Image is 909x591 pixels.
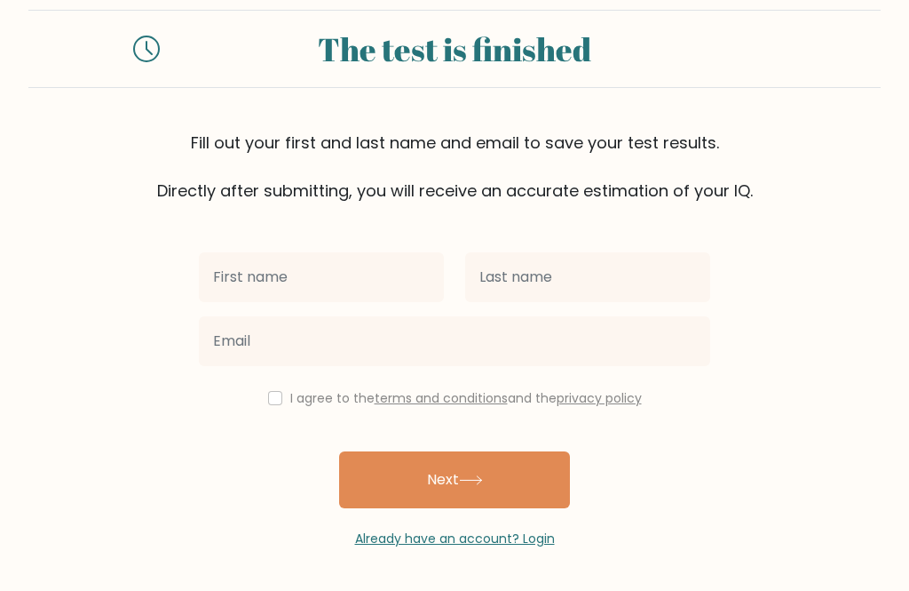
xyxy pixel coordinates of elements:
[28,131,881,203] div: Fill out your first and last name and email to save your test results. Directly after submitting,...
[339,451,570,508] button: Next
[465,252,710,302] input: Last name
[199,316,710,366] input: Email
[199,252,444,302] input: First name
[375,389,508,407] a: terms and conditions
[355,530,555,547] a: Already have an account? Login
[290,389,642,407] label: I agree to the and the
[557,389,642,407] a: privacy policy
[181,25,728,73] div: The test is finished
